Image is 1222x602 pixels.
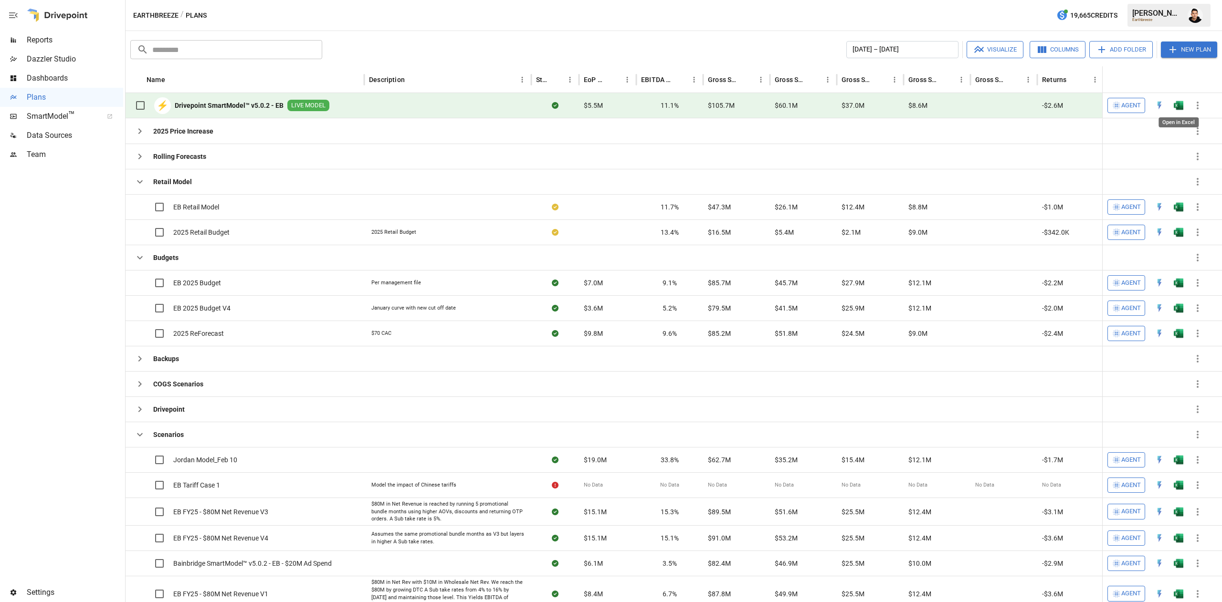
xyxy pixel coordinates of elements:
b: Retail Model [153,177,192,187]
button: Gross Sales: Marketplace column menu [888,73,901,86]
button: Sort [1008,73,1022,86]
span: EB 2025 Budget V4 [173,303,231,313]
img: g5qfjXmAAAAABJRU5ErkJggg== [1174,559,1183,568]
span: 13.4% [661,228,679,237]
button: Add Folder [1089,41,1153,58]
span: $12.4M [908,507,931,517]
img: g5qfjXmAAAAABJRU5ErkJggg== [1174,533,1183,543]
button: Sort [550,73,563,86]
span: $89.5M [708,507,731,517]
img: g5qfjXmAAAAABJRU5ErkJggg== [1174,278,1183,288]
span: No Data [584,481,603,489]
span: No Data [1042,481,1061,489]
button: Agent [1107,98,1145,113]
span: Agent [1121,278,1141,289]
img: quick-edit-flash.b8aec18c.svg [1155,202,1164,212]
button: Agent [1107,225,1145,240]
span: Data Sources [27,130,123,141]
div: EBITDA Margin [641,76,673,83]
b: Backups [153,354,179,363]
div: Francisco Sanchez [1188,8,1203,23]
span: $25.5M [842,507,864,517]
button: Sort [941,73,955,86]
img: g5qfjXmAAAAABJRU5ErkJggg== [1174,202,1183,212]
img: g5qfjXmAAAAABJRU5ErkJggg== [1174,455,1183,465]
span: 15.3% [661,507,679,517]
span: $12.4M [908,533,931,543]
span: No Data [975,481,994,489]
b: Scenarios [153,430,184,439]
div: Open in Quick Edit [1155,202,1164,212]
span: No Data [775,481,794,489]
div: Open in Excel [1174,559,1183,568]
span: $12.1M [908,455,931,465]
button: Sort [808,73,821,86]
span: 33.8% [661,455,679,465]
span: $25.5M [842,559,864,568]
div: Open in Quick Edit [1155,303,1164,313]
button: Agent [1107,530,1145,546]
span: EB Retail Model [173,202,219,212]
span: $41.5M [775,303,798,313]
div: EoP Cash [584,76,606,83]
div: Returns [1042,76,1066,83]
div: Sync complete [552,533,558,543]
span: 3.5% [663,559,677,568]
span: $8.6M [908,101,927,110]
button: Agent [1107,275,1145,291]
span: $15.4M [842,455,864,465]
div: Open in Quick Edit [1155,101,1164,110]
span: 15.1% [661,533,679,543]
span: No Data [908,481,927,489]
span: Plans [27,92,123,103]
div: / [180,10,184,21]
div: 2025 Retail Budget [371,228,416,236]
span: $9.0M [908,329,927,338]
span: EB FY25 - $80M Net Revenue V3 [173,507,268,517]
span: Dazzler Studio [27,53,123,65]
span: 11.1% [661,101,679,110]
span: EB Tariff Case 1 [173,480,220,490]
div: Open in Excel [1174,507,1183,517]
img: quick-edit-flash.b8aec18c.svg [1155,480,1164,490]
span: Jordan Model_Feb 10 [173,455,237,465]
div: Gross Sales: Marketplace [842,76,874,83]
img: g5qfjXmAAAAABJRU5ErkJggg== [1174,507,1183,517]
button: Agent [1107,301,1145,316]
span: 5.2% [663,303,677,313]
button: New Plan [1161,42,1217,58]
span: Agent [1121,506,1141,517]
span: $12.1M [908,303,931,313]
img: quick-edit-flash.b8aec18c.svg [1155,101,1164,110]
span: 19,665 Credits [1070,10,1117,21]
span: Agent [1121,100,1141,111]
img: quick-edit-flash.b8aec18c.svg [1155,303,1164,313]
button: EoP Cash column menu [621,73,634,86]
button: Agent [1107,326,1145,341]
span: $8.8M [908,202,927,212]
div: $80M in Net Revenue is reached by running 5 promotional bundle months using higher AOVs, discount... [371,500,524,523]
div: Open in Excel [1174,278,1183,288]
span: $9.8M [584,329,603,338]
div: Open in Quick Edit [1155,329,1164,338]
div: Earthbreeze [1132,18,1182,22]
img: g5qfjXmAAAAABJRU5ErkJggg== [1174,101,1183,110]
div: Gross Sales: Retail [975,76,1007,83]
span: -$342.0K [1042,228,1069,237]
b: 2025 Price Increase [153,126,213,136]
span: $27.9M [842,278,864,288]
span: LIVE MODEL [287,101,329,110]
div: Open in Quick Edit [1155,455,1164,465]
span: $85.2M [708,329,731,338]
div: Assumes the same promotional bundle months as V3 but layers in higher A Sub take rates. [371,530,524,545]
div: Per management file [371,279,421,287]
span: $12.1M [908,278,931,288]
div: Open in Excel [1174,202,1183,212]
img: g5qfjXmAAAAABJRU5ErkJggg== [1174,228,1183,237]
button: Columns [1030,41,1085,58]
button: Sort [607,73,621,86]
span: -$3.1M [1042,507,1063,517]
span: $35.2M [775,455,798,465]
div: Sync complete [552,101,558,110]
span: $15.1M [584,507,607,517]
